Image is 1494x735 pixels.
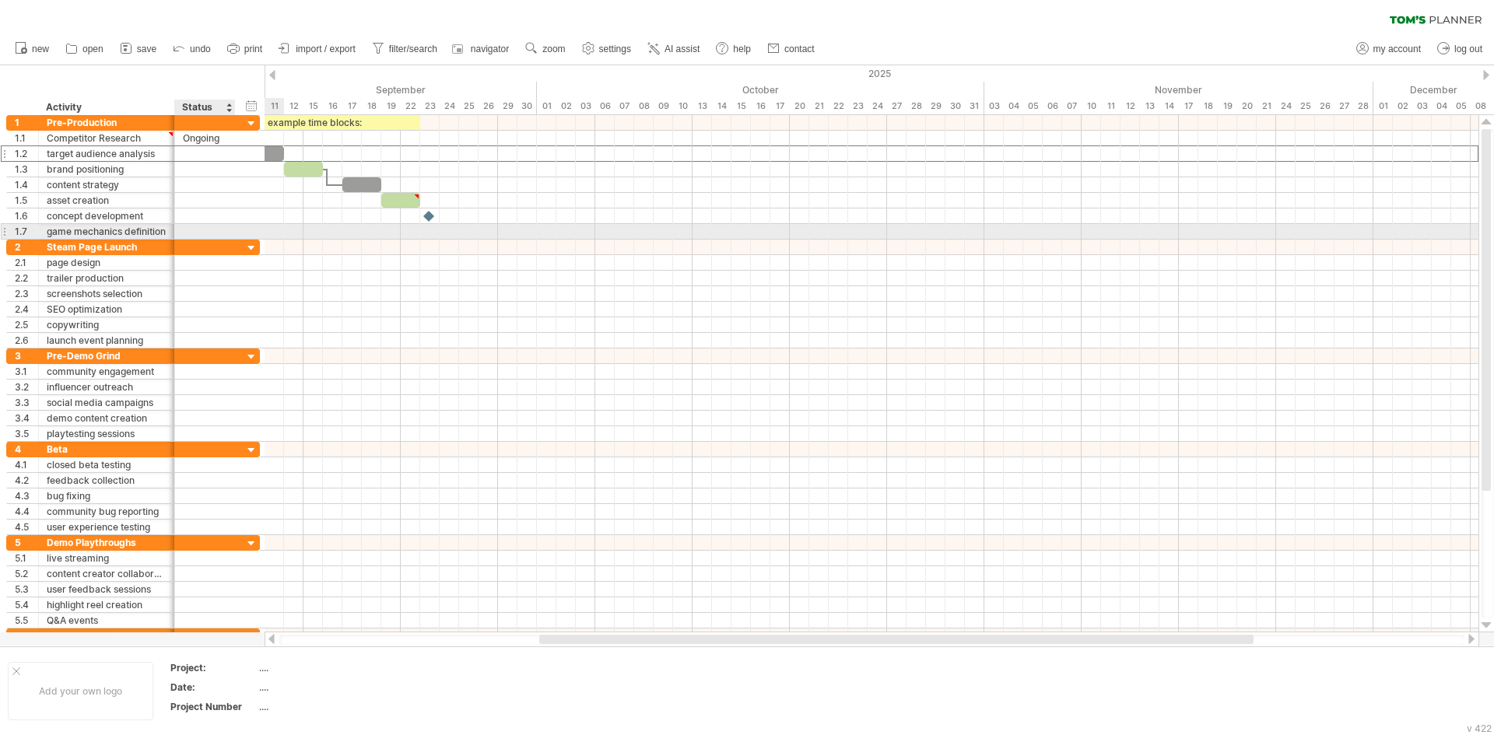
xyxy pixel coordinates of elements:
[15,628,38,643] div: 6
[8,662,153,720] div: Add your own logo
[1004,98,1023,114] div: Tuesday, 4 November 2025
[693,98,712,114] div: Monday, 13 October 2025
[1062,98,1082,114] div: Friday, 7 November 2025
[15,566,38,581] div: 5.2
[1373,98,1393,114] div: Monday, 1 December 2025
[15,535,38,550] div: 5
[763,39,819,59] a: contact
[521,39,570,59] a: zoom
[829,98,848,114] div: Wednesday, 22 October 2025
[47,582,167,597] div: user feedback sessions
[459,98,479,114] div: Thursday, 25 September 2025
[1023,98,1043,114] div: Wednesday, 5 November 2025
[15,115,38,130] div: 1
[1043,98,1062,114] div: Thursday, 6 November 2025
[15,457,38,472] div: 4.1
[615,98,634,114] div: Tuesday, 7 October 2025
[1467,723,1492,734] div: v 422
[47,193,167,208] div: asset creation
[517,98,537,114] div: Tuesday, 30 September 2025
[15,302,38,317] div: 2.4
[15,364,38,379] div: 3.1
[15,597,38,612] div: 5.4
[809,98,829,114] div: Tuesday, 21 October 2025
[47,317,167,332] div: copywriting
[15,224,38,239] div: 1.7
[907,98,926,114] div: Tuesday, 28 October 2025
[15,520,38,534] div: 4.5
[15,504,38,519] div: 4.4
[984,82,1373,98] div: November 2025
[47,551,167,565] div: live streaming
[15,255,38,270] div: 2.1
[1120,98,1140,114] div: Wednesday, 12 November 2025
[401,98,420,114] div: Monday, 22 September 2025
[323,98,342,114] div: Tuesday, 16 September 2025
[244,44,262,54] span: print
[1140,98,1159,114] div: Thursday, 13 November 2025
[15,146,38,161] div: 1.2
[47,628,167,643] div: Post-Demo Grind
[479,98,498,114] div: Friday, 26 September 2025
[15,348,38,363] div: 3
[342,98,362,114] div: Wednesday, 17 September 2025
[183,131,227,145] div: Ongoing
[47,302,167,317] div: SEO optimization
[1276,98,1296,114] div: Monday, 24 November 2025
[1101,98,1120,114] div: Tuesday, 11 November 2025
[654,98,673,114] div: Thursday, 9 October 2025
[731,98,751,114] div: Wednesday, 15 October 2025
[1471,98,1490,114] div: Monday, 8 December 2025
[471,44,509,54] span: navigator
[15,613,38,628] div: 5.5
[15,473,38,488] div: 4.2
[32,44,49,54] span: new
[420,98,440,114] div: Tuesday, 23 September 2025
[47,426,167,441] div: playtesting sessions
[284,98,303,114] div: Friday, 12 September 2025
[1334,98,1354,114] div: Thursday, 27 November 2025
[1237,98,1257,114] div: Thursday, 20 November 2025
[47,380,167,394] div: influencer outreach
[1373,44,1421,54] span: my account
[47,348,167,363] div: Pre-Demo Grind
[259,681,390,694] div: ....
[1354,98,1373,114] div: Friday, 28 November 2025
[1454,44,1482,54] span: log out
[733,44,751,54] span: help
[784,44,815,54] span: contact
[599,44,631,54] span: settings
[116,39,161,59] a: save
[15,271,38,285] div: 2.2
[47,520,167,534] div: user experience testing
[137,44,156,54] span: save
[1352,39,1426,59] a: my account
[1393,98,1412,114] div: Tuesday, 2 December 2025
[47,240,167,254] div: Steam Page Launch
[984,98,1004,114] div: Monday, 3 November 2025
[47,395,167,410] div: social media campaigns
[887,98,907,114] div: Monday, 27 October 2025
[673,98,693,114] div: Friday, 10 October 2025
[47,535,167,550] div: Demo Playthroughs
[368,39,442,59] a: filter/search
[1198,98,1218,114] div: Tuesday, 18 November 2025
[15,380,38,394] div: 3.2
[47,224,167,239] div: game mechanics definition
[82,44,103,54] span: open
[644,39,704,59] a: AI assist
[15,286,38,301] div: 2.3
[15,240,38,254] div: 2
[275,39,360,59] a: import / export
[1433,39,1487,59] a: log out
[15,317,38,332] div: 2.5
[61,39,108,59] a: open
[362,98,381,114] div: Thursday, 18 September 2025
[926,98,945,114] div: Wednesday, 29 October 2025
[1451,98,1471,114] div: Friday, 5 December 2025
[47,364,167,379] div: community engagement
[223,39,267,59] a: print
[595,98,615,114] div: Monday, 6 October 2025
[1159,98,1179,114] div: Friday, 14 November 2025
[1179,98,1198,114] div: Monday, 17 November 2025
